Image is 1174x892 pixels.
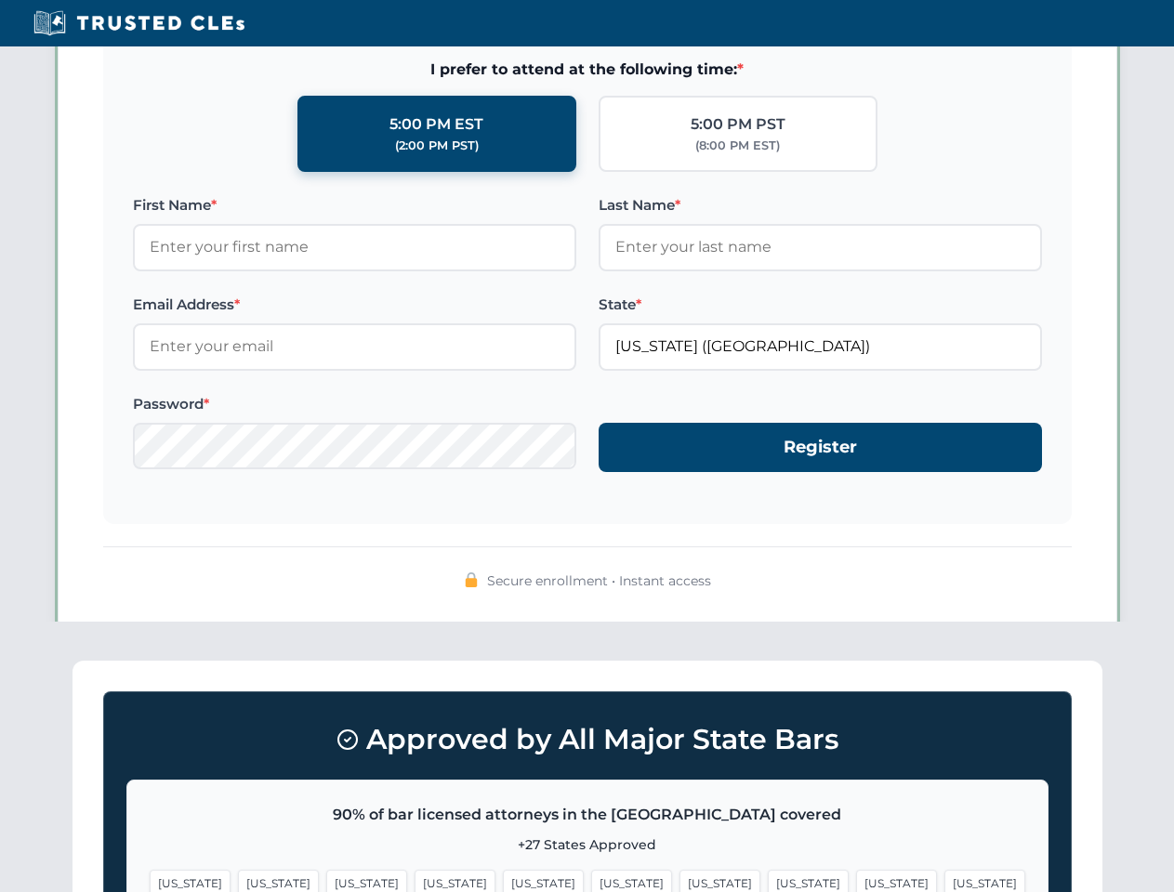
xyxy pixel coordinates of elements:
[599,323,1042,370] input: Florida (FL)
[464,572,479,587] img: 🔒
[133,58,1042,82] span: I prefer to attend at the following time:
[395,137,479,155] div: (2:00 PM PST)
[487,571,711,591] span: Secure enrollment • Instant access
[133,224,576,270] input: Enter your first name
[150,803,1025,827] p: 90% of bar licensed attorneys in the [GEOGRAPHIC_DATA] covered
[133,323,576,370] input: Enter your email
[133,393,576,415] label: Password
[28,9,250,37] img: Trusted CLEs
[126,715,1049,765] h3: Approved by All Major State Bars
[599,423,1042,472] button: Register
[695,137,780,155] div: (8:00 PM EST)
[133,194,576,216] label: First Name
[691,112,785,137] div: 5:00 PM PST
[599,294,1042,316] label: State
[389,112,483,137] div: 5:00 PM EST
[133,294,576,316] label: Email Address
[599,224,1042,270] input: Enter your last name
[599,194,1042,216] label: Last Name
[150,834,1025,855] p: +27 States Approved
